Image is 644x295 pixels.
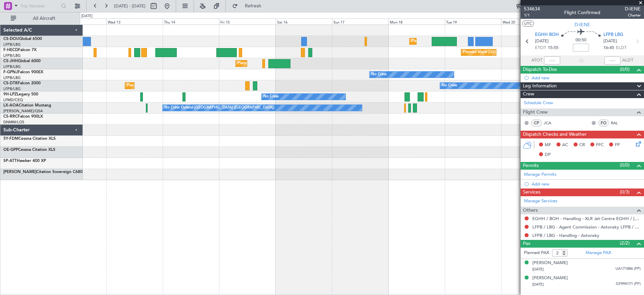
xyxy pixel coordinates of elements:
[3,48,37,52] a: F-HECDFalcon 7X
[3,42,21,47] a: LFPB/LBG
[114,3,146,9] span: [DATE] - [DATE]
[532,260,568,266] div: [PERSON_NAME]
[523,90,534,98] span: Crew
[524,12,540,18] span: 1/1
[3,137,18,141] span: 5Y-FDM
[163,18,219,25] div: Thu 14
[532,181,641,187] div: Add new
[3,170,36,174] span: [PERSON_NAME]
[81,13,93,19] div: [DATE]
[445,18,501,25] div: Tue 19
[219,18,275,25] div: Fri 15
[523,162,539,170] span: Permits
[523,188,540,196] span: Services
[263,92,279,102] div: No Crew
[625,5,641,12] span: D-IENE
[545,152,551,158] span: DP
[535,32,559,38] span: EGHH BOH
[603,38,617,45] span: [DATE]
[535,38,549,45] span: [DATE]
[17,16,71,21] span: All Aircraft
[237,58,343,69] div: Planned Maint [GEOGRAPHIC_DATA] ([GEOGRAPHIC_DATA])
[523,240,530,248] span: Pax
[575,21,590,28] span: D-IENE
[276,18,332,25] div: Sat 16
[3,59,41,63] a: CS-JHHGlobal 6000
[3,170,83,174] a: [PERSON_NAME]Citation Sovereign C680
[586,250,611,256] a: Manage PAX
[562,142,568,149] span: AC
[564,9,600,16] div: Flight Confirmed
[3,103,19,108] span: LX-AOA
[3,81,41,85] a: CS-DTRFalcon 2000
[3,103,51,108] a: LX-AOACitation Mustang
[523,66,557,74] span: Dispatch To-Dos
[127,81,161,91] div: Planned Maint Sofia
[596,142,604,149] span: FFC
[524,5,540,12] span: 534634
[463,47,569,57] div: Planned Maint [GEOGRAPHIC_DATA] ([GEOGRAPHIC_DATA])
[524,198,557,205] a: Manage Services
[522,20,534,27] button: UTC
[615,266,641,272] span: UA171886 (PP)
[532,282,544,287] span: [DATE]
[3,92,38,96] a: 9H-LPZLegacy 500
[616,45,627,51] span: ELDT
[523,109,548,116] span: Flight Crew
[579,142,585,149] span: CR
[3,92,17,96] span: 9H-LPZ
[625,12,641,18] span: Charter
[106,18,163,25] div: Wed 13
[523,207,538,214] span: Others
[524,100,553,107] a: Schedule Crew
[620,188,630,196] span: (0/3)
[532,233,599,238] a: LFPB / LBG - Handling - Astonsky
[3,37,42,41] a: CS-DOUGlobal 6500
[20,1,59,11] input: Trip Number
[3,97,23,102] a: LFMD/CEQ
[3,120,24,125] a: DNMM/LOS
[3,159,17,163] span: SP-ATT
[598,119,609,127] div: FO
[371,70,387,80] div: No Crew
[3,59,18,63] span: CS-JHH
[3,159,46,163] a: SP-ATTHawker 400 XP
[622,57,633,64] span: ALDT
[535,45,546,51] span: ETOT
[229,1,269,11] button: Refresh
[3,148,55,152] a: OE-GPPCessna Citation XLS
[548,45,558,51] span: 15:55
[7,13,73,24] button: All Aircraft
[3,115,43,119] a: CS-RRCFalcon 900LX
[620,240,630,247] span: (2/2)
[532,75,641,81] div: Add new
[616,281,641,287] span: GF994171 (PP)
[3,37,19,41] span: CS-DOU
[164,103,274,113] div: No Crew Ostend-[GEOGRAPHIC_DATA] ([GEOGRAPHIC_DATA])
[3,53,21,58] a: LFPB/LBG
[532,267,544,272] span: [DATE]
[603,32,623,38] span: LFPB LBG
[239,4,267,8] span: Refresh
[544,56,560,65] input: --:--
[532,224,641,230] a: LFPB / LBG - Agent Commission - Astonsky LFPB / LBG
[524,250,549,256] label: Planned PAX
[532,275,568,282] div: [PERSON_NAME]
[3,70,43,74] a: F-GPNJFalcon 900EX
[388,18,445,25] div: Mon 18
[576,37,586,44] span: 00:50
[523,82,557,90] span: Leg Information
[531,57,542,64] span: ATOT
[332,18,388,25] div: Sun 17
[603,45,614,51] span: 16:45
[3,75,21,80] a: LFPB/LBG
[3,81,18,85] span: CS-DTR
[523,131,587,138] span: Dispatch Checks and Weather
[3,86,21,91] a: LFPB/LBG
[3,64,21,69] a: LFPB/LBG
[544,120,559,126] a: JCA
[3,148,18,152] span: OE-GPP
[524,171,556,178] a: Manage Permits
[3,70,18,74] span: F-GPNJ
[545,142,551,149] span: MF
